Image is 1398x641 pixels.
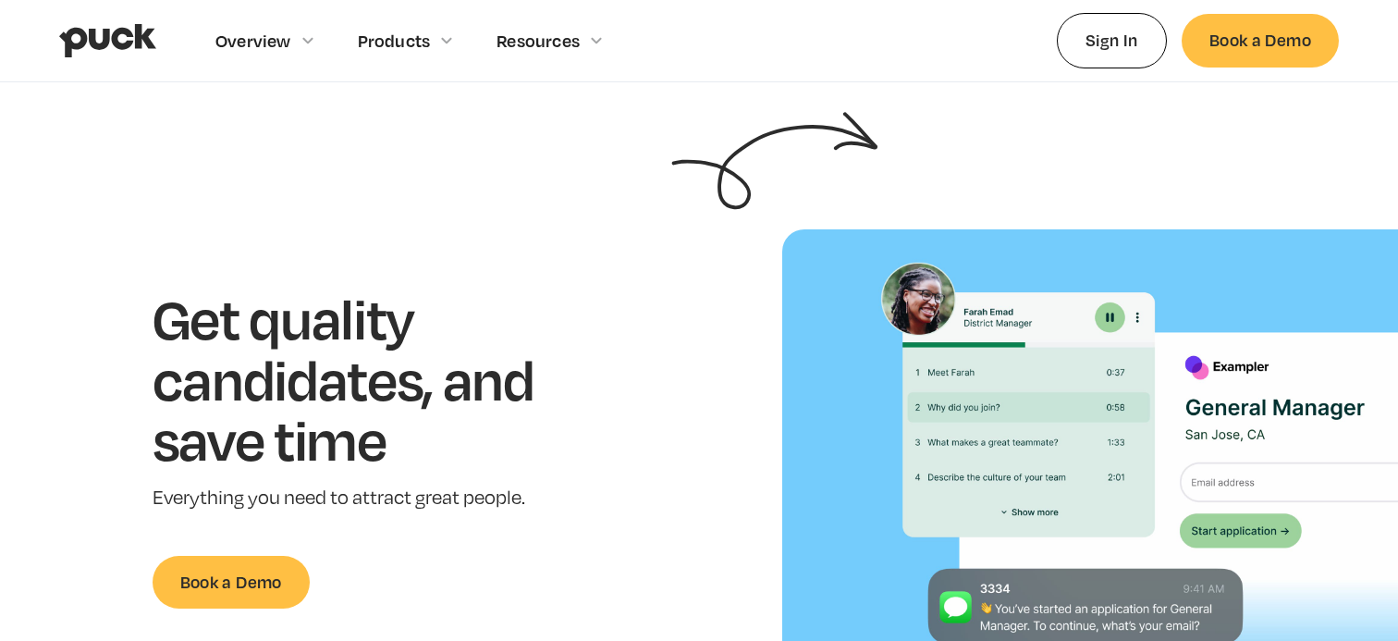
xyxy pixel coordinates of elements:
div: Overview [215,31,291,51]
a: Book a Demo [1182,14,1339,67]
p: Everything you need to attract great people. [153,485,592,512]
div: Resources [497,31,580,51]
a: Sign In [1057,13,1167,68]
a: Book a Demo [153,556,310,609]
div: Products [358,31,431,51]
h1: Get quality candidates, and save time [153,288,592,470]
